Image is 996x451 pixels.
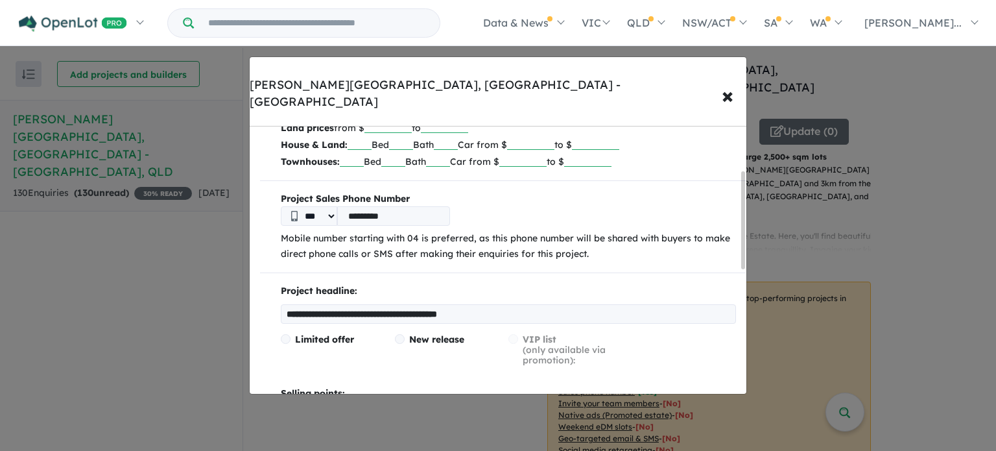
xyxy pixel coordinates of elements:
[281,136,736,153] p: Bed Bath Car from $ to $
[281,191,736,207] b: Project Sales Phone Number
[281,139,348,151] b: House & Land:
[19,16,127,32] img: Openlot PRO Logo White
[864,16,962,29] span: [PERSON_NAME]...
[250,77,746,110] div: [PERSON_NAME][GEOGRAPHIC_DATA], [GEOGRAPHIC_DATA] - [GEOGRAPHIC_DATA]
[281,231,736,262] p: Mobile number starting with 04 is preferred, as this phone number will be shared with buyers to m...
[722,81,733,109] span: ×
[281,119,736,136] p: from $ to
[281,284,736,299] p: Project headline:
[281,156,340,167] b: Townhouses:
[281,153,736,170] p: Bed Bath Car from $ to $
[291,211,298,221] img: Phone icon
[281,386,736,402] p: Selling points:
[409,334,464,345] span: New release
[295,334,354,345] span: Limited offer
[196,9,437,37] input: Try estate name, suburb, builder or developer
[281,122,334,134] b: Land prices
